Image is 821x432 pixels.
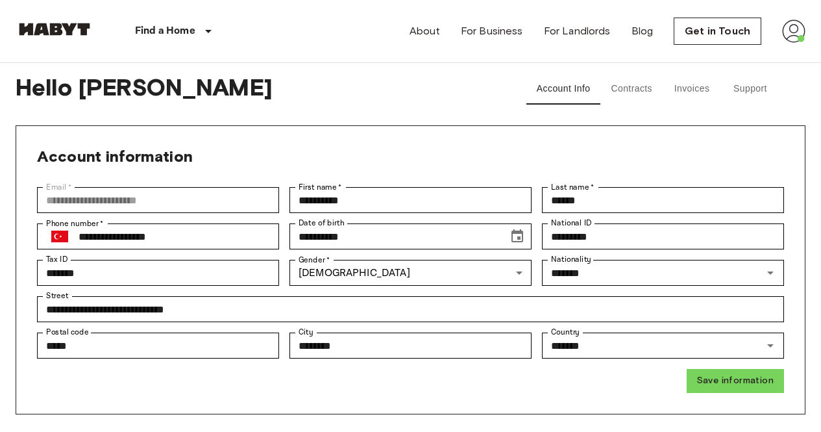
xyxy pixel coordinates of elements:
[37,187,279,213] div: Email
[663,73,721,105] button: Invoices
[551,327,580,338] label: Country
[551,218,591,229] label: National ID
[542,187,784,213] div: Last name
[761,264,779,282] button: Open
[46,181,71,193] label: Email
[299,181,342,193] label: First name
[687,369,784,393] button: Save information
[542,223,784,249] div: National ID
[16,23,93,36] img: Habyt
[299,254,330,266] label: Gender
[299,218,344,229] label: Date of birth
[46,218,104,229] label: Phone number
[461,23,523,39] a: For Business
[782,19,805,43] img: avatar
[135,23,195,39] p: Find a Home
[46,254,67,265] label: Tax ID
[16,73,490,105] span: Hello [PERSON_NAME]
[504,223,530,249] button: Choose date, selected date is Jan 1, 2000
[37,147,193,166] span: Account information
[46,223,73,250] button: Select country
[674,18,761,45] a: Get in Touch
[721,73,779,105] button: Support
[600,73,663,105] button: Contracts
[46,327,89,338] label: Postal code
[551,181,594,193] label: Last name
[46,290,68,301] label: Street
[631,23,654,39] a: Blog
[37,260,279,286] div: Tax ID
[526,73,601,105] button: Account Info
[299,327,313,338] label: City
[761,337,779,355] button: Open
[544,23,611,39] a: For Landlords
[289,260,532,286] div: [DEMOGRAPHIC_DATA]
[410,23,440,39] a: About
[289,333,532,359] div: City
[551,254,591,265] label: Nationality
[289,187,532,213] div: First name
[51,231,68,242] img: Türkiye
[37,333,279,359] div: Postal code
[37,296,784,322] div: Street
